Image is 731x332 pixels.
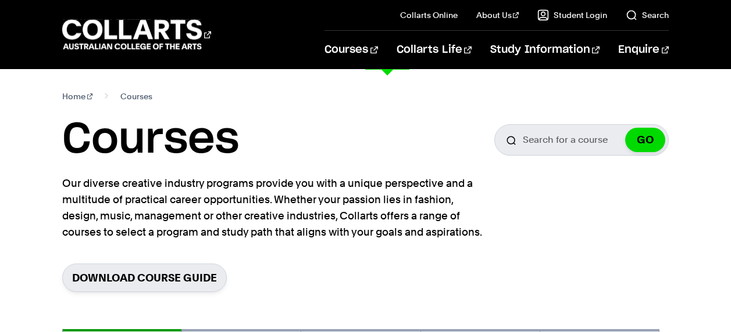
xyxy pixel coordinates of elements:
input: Search for a course [494,124,669,156]
a: Home [62,88,93,104]
button: GO [625,128,665,152]
a: Enquire [618,31,669,69]
p: Our diverse creative industry programs provide you with a unique perspective and a multitude of p... [62,175,487,240]
h1: Courses [62,114,239,166]
a: Collarts Life [397,31,472,69]
div: Go to homepage [62,18,211,51]
a: Student Login [537,9,607,21]
a: Search [626,9,669,21]
span: Courses [120,88,152,104]
a: Download Course Guide [62,264,227,292]
a: Collarts Online [400,9,458,21]
a: Study Information [490,31,600,69]
a: About Us [476,9,519,21]
a: Courses [325,31,377,69]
